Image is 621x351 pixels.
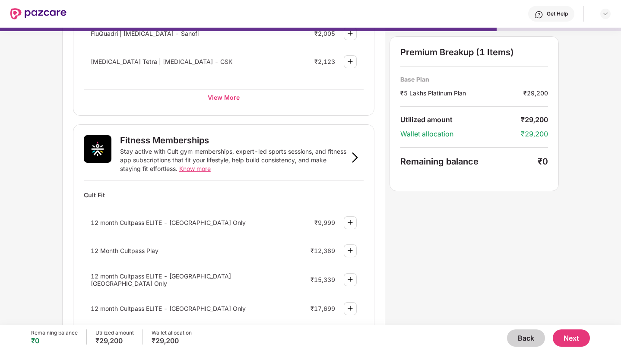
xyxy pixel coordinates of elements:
img: svg+xml;base64,PHN2ZyBpZD0iUGx1cy0zMngzMiIgeG1sbnM9Imh0dHA6Ly93d3cudzMub3JnLzIwMDAvc3ZnIiB3aWR0aD... [345,274,355,285]
div: Premium Breakup (1 Items) [400,47,548,57]
div: Fitness Memberships [120,135,209,145]
div: ₹9,999 [314,219,335,226]
div: ₹29,200 [152,336,192,345]
img: New Pazcare Logo [10,8,67,19]
span: 12 Month Cultpass Play [91,247,158,254]
img: svg+xml;base64,PHN2ZyB3aWR0aD0iOSIgaGVpZ2h0PSIxNiIgdmlld0JveD0iMCAwIDkgMTYiIGZpbGw9Im5vbmUiIHhtbG... [350,152,360,163]
button: Next [553,329,590,347]
div: ₹5 Lakhs Platinum Plan [400,89,523,98]
span: [MEDICAL_DATA] Tetra | [MEDICAL_DATA] - GSK [91,58,232,65]
div: ₹12,389 [310,247,335,254]
img: svg+xml;base64,PHN2ZyBpZD0iSGVscC0zMngzMiIgeG1sbnM9Imh0dHA6Ly93d3cudzMub3JnLzIwMDAvc3ZnIiB3aWR0aD... [535,10,543,19]
div: Stay active with Cult gym memberships, expert-led sports sessions, and fitness app subscriptions ... [120,147,346,173]
span: 12 month Cultpass ELITE - [GEOGRAPHIC_DATA] Only [91,305,246,312]
div: Base Plan [400,75,548,83]
span: 12 month Cultpass ELITE - [GEOGRAPHIC_DATA] [GEOGRAPHIC_DATA] Only [91,272,231,287]
div: ₹15,339 [310,276,335,283]
span: 12 month Cultpass ELITE - [GEOGRAPHIC_DATA] Only [91,219,246,226]
div: ₹2,123 [314,58,335,65]
img: svg+xml;base64,PHN2ZyBpZD0iUGx1cy0zMngzMiIgeG1sbnM9Imh0dHA6Ly93d3cudzMub3JnLzIwMDAvc3ZnIiB3aWR0aD... [345,56,355,66]
div: Utilized amount [95,329,134,336]
button: Back [507,329,545,347]
img: svg+xml;base64,PHN2ZyBpZD0iUGx1cy0zMngzMiIgeG1sbnM9Imh0dHA6Ly93d3cudzMub3JnLzIwMDAvc3ZnIiB3aWR0aD... [345,217,355,228]
div: Wallet allocation [152,329,192,336]
img: svg+xml;base64,PHN2ZyBpZD0iUGx1cy0zMngzMiIgeG1sbnM9Imh0dHA6Ly93d3cudzMub3JnLzIwMDAvc3ZnIiB3aWR0aD... [345,303,355,313]
div: Utilized amount [400,115,521,124]
div: Get Help [547,10,568,17]
div: ₹2,005 [314,30,335,37]
div: ₹0 [538,156,548,167]
div: Remaining balance [400,156,538,167]
span: FluQuadri | [MEDICAL_DATA] - Sanofi [91,30,199,37]
span: Know more [179,165,211,172]
img: svg+xml;base64,PHN2ZyBpZD0iUGx1cy0zMngzMiIgeG1sbnM9Imh0dHA6Ly93d3cudzMub3JnLzIwMDAvc3ZnIiB3aWR0aD... [345,28,355,38]
div: ₹29,200 [521,130,548,139]
div: ₹29,200 [521,115,548,124]
div: ₹29,200 [523,89,548,98]
img: Fitness Memberships [84,135,111,163]
div: ₹29,200 [95,336,134,345]
div: Remaining balance [31,329,78,336]
div: Wallet allocation [400,130,521,139]
div: ₹17,699 [310,305,335,312]
img: svg+xml;base64,PHN2ZyBpZD0iUGx1cy0zMngzMiIgeG1sbnM9Imh0dHA6Ly93d3cudzMub3JnLzIwMDAvc3ZnIiB3aWR0aD... [345,245,355,256]
div: ₹0 [31,336,78,345]
div: View More [84,89,364,105]
div: Cult Fit [84,187,364,202]
img: svg+xml;base64,PHN2ZyBpZD0iRHJvcGRvd24tMzJ4MzIiIHhtbG5zPSJodHRwOi8vd3d3LnczLm9yZy8yMDAwL3N2ZyIgd2... [602,10,609,17]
